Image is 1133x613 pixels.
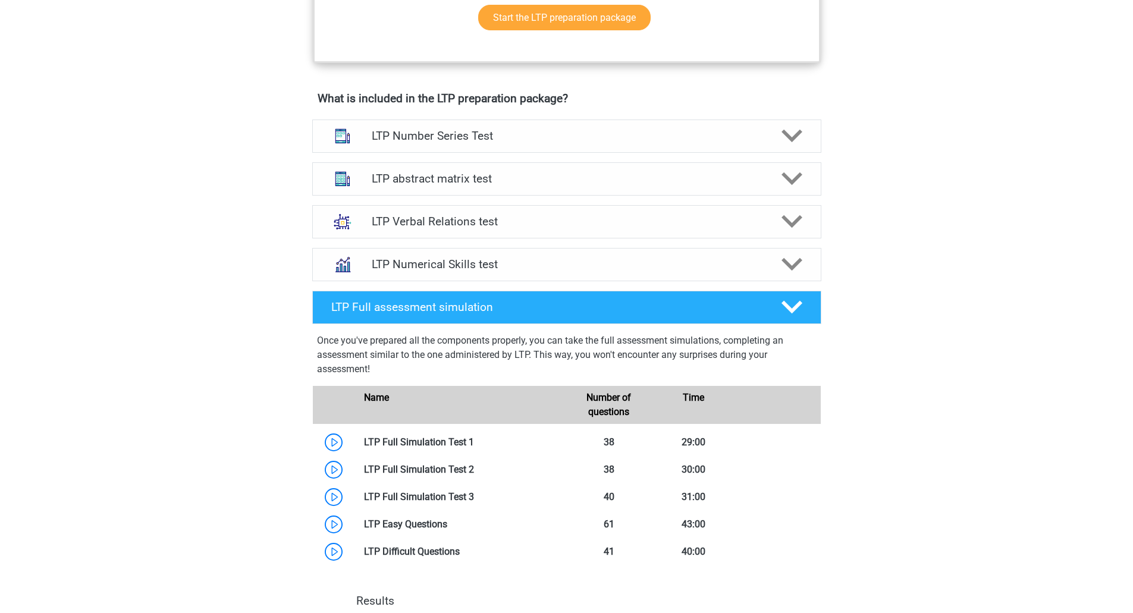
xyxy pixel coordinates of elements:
[317,335,783,375] font: Once you've prepared all the components properly, you can take the full assessment simulations, c...
[586,392,631,417] font: Number of questions
[327,121,358,152] img: number series
[331,300,493,314] font: LTP Full assessment simulation
[327,164,358,194] img: abstract matrices
[356,594,394,608] font: Results
[327,249,358,280] img: numerical reasoning
[307,120,826,153] a: number series LTP Number Series Test
[318,92,568,105] font: What is included in the LTP preparation package?
[307,248,826,281] a: numerical reasoning LTP Numerical Skills test
[372,257,498,271] font: LTP Numerical Skills test
[307,205,826,238] a: analogies LTP Verbal Relations test
[307,162,826,196] a: abstract matrices LTP abstract matrix test
[372,172,492,186] font: LTP abstract matrix test
[364,392,389,403] font: Name
[372,215,498,228] font: LTP Verbal Relations test
[683,392,704,403] font: Time
[327,206,358,237] img: analogies
[372,129,493,143] font: LTP Number Series Test
[307,291,826,324] a: LTP Full assessment simulation
[478,5,651,30] a: Start the LTP preparation package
